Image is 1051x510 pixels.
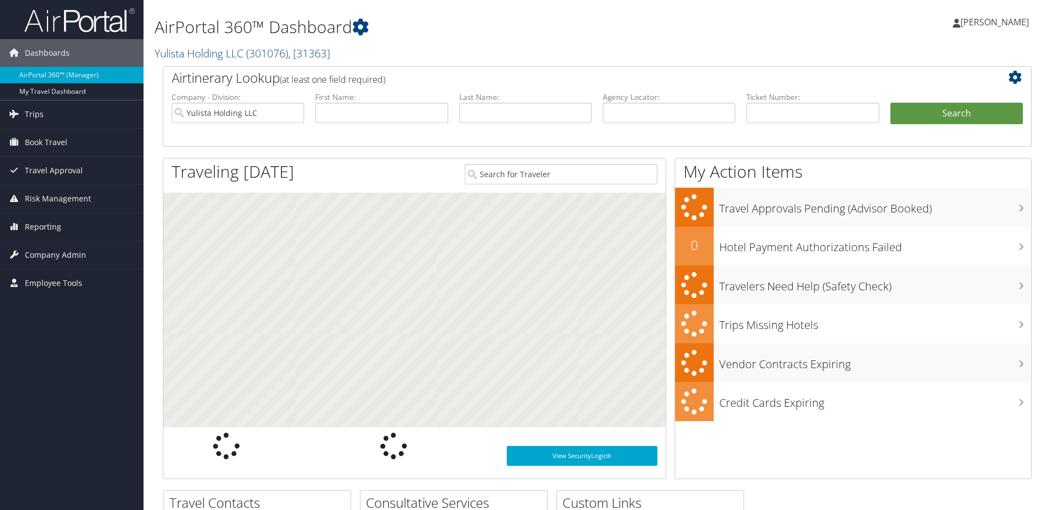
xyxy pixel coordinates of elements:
[719,351,1031,372] h3: Vendor Contracts Expiring
[25,129,67,156] span: Book Travel
[675,160,1031,183] h1: My Action Items
[603,92,735,103] label: Agency Locator:
[719,390,1031,411] h3: Credit Cards Expiring
[155,46,330,61] a: Yulista Holding LLC
[507,446,657,466] a: View SecurityLogic®
[246,46,288,61] span: ( 301076 )
[465,164,657,184] input: Search for Traveler
[719,312,1031,333] h3: Trips Missing Hotels
[25,100,44,128] span: Trips
[719,195,1031,216] h3: Travel Approvals Pending (Advisor Booked)
[746,92,879,103] label: Ticket Number:
[960,16,1029,28] span: [PERSON_NAME]
[25,269,82,297] span: Employee Tools
[172,68,951,87] h2: Airtinerary Lookup
[172,160,294,183] h1: Traveling [DATE]
[25,157,83,184] span: Travel Approval
[953,6,1040,39] a: [PERSON_NAME]
[675,343,1031,382] a: Vendor Contracts Expiring
[24,7,135,33] img: airportal-logo.png
[675,265,1031,305] a: Travelers Need Help (Safety Check)
[172,92,304,103] label: Company - Division:
[25,185,91,212] span: Risk Management
[25,213,61,241] span: Reporting
[25,39,70,67] span: Dashboards
[675,188,1031,227] a: Travel Approvals Pending (Advisor Booked)
[459,92,592,103] label: Last Name:
[25,241,86,269] span: Company Admin
[890,103,1023,125] button: Search
[280,73,385,86] span: (at least one field required)
[155,15,745,39] h1: AirPortal 360™ Dashboard
[675,227,1031,265] a: 0Hotel Payment Authorizations Failed
[288,46,330,61] span: , [ 31363 ]
[675,236,714,254] h2: 0
[719,273,1031,294] h3: Travelers Need Help (Safety Check)
[675,304,1031,343] a: Trips Missing Hotels
[719,234,1031,255] h3: Hotel Payment Authorizations Failed
[675,382,1031,421] a: Credit Cards Expiring
[315,92,448,103] label: First Name:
